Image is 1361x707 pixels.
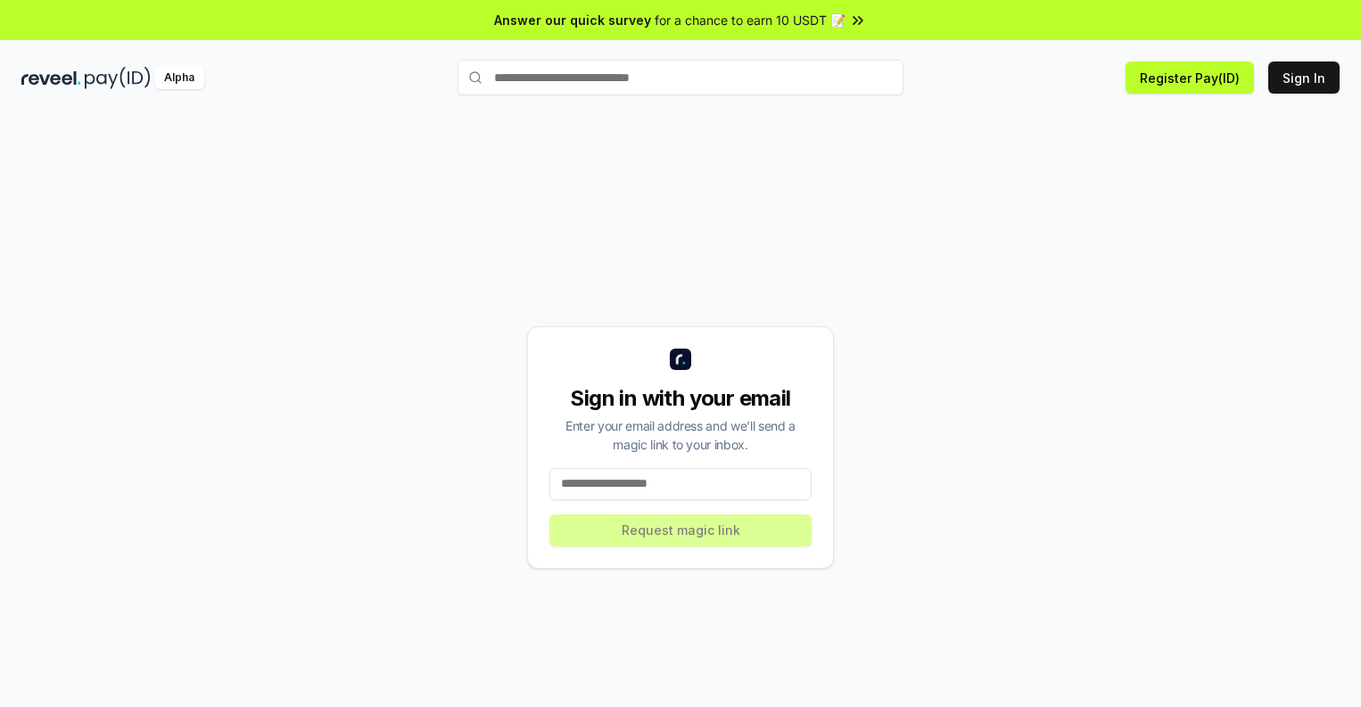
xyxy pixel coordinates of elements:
span: Answer our quick survey [494,11,651,29]
div: Sign in with your email [549,384,812,413]
button: Register Pay(ID) [1126,62,1254,94]
div: Alpha [154,67,204,89]
img: logo_small [670,349,691,370]
span: for a chance to earn 10 USDT 📝 [655,11,845,29]
img: reveel_dark [21,67,81,89]
img: pay_id [85,67,151,89]
div: Enter your email address and we’ll send a magic link to your inbox. [549,416,812,454]
button: Sign In [1268,62,1340,94]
